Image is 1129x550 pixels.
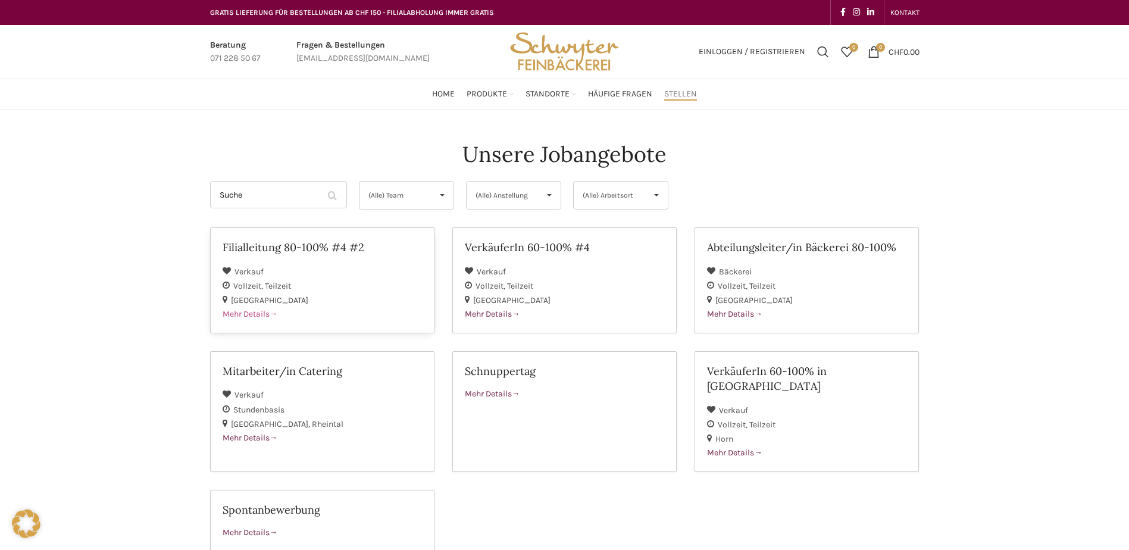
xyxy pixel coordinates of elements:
[465,309,520,319] span: Mehr Details
[526,82,576,106] a: Standorte
[223,502,422,517] h2: Spontanbewerbung
[431,182,454,209] span: ▾
[210,351,434,472] a: Mitarbeiter/in Catering Verkauf Stundenbasis [GEOGRAPHIC_DATA] Rheintal Mehr Details
[835,40,859,64] div: Meine Wunschliste
[715,295,793,305] span: [GEOGRAPHIC_DATA]
[588,82,652,106] a: Häufige Fragen
[507,281,533,291] span: Teilzeit
[477,267,506,277] span: Verkauf
[473,295,551,305] span: [GEOGRAPHIC_DATA]
[465,240,664,255] h2: VerkäuferIn 60-100% #4
[664,82,697,106] a: Stellen
[476,281,507,291] span: Vollzeit
[465,364,664,379] h2: Schnuppertag
[234,267,264,277] span: Verkauf
[588,89,652,100] span: Häufige Fragen
[204,82,925,106] div: Main navigation
[265,281,291,291] span: Teilzeit
[699,48,805,56] span: Einloggen / Registrieren
[234,390,264,400] span: Verkauf
[233,281,265,291] span: Vollzeit
[835,40,859,64] a: 0
[462,139,667,169] h4: Unsere Jobangebote
[231,295,308,305] span: [GEOGRAPHIC_DATA]
[718,420,749,430] span: Vollzeit
[432,89,455,100] span: Home
[749,420,775,430] span: Teilzeit
[695,351,919,472] a: VerkäuferIn 60-100% in [GEOGRAPHIC_DATA] Verkauf Vollzeit Teilzeit Horn Mehr Details
[890,1,920,24] a: KONTAKT
[707,448,762,458] span: Mehr Details
[506,46,623,56] a: Site logo
[707,240,906,255] h2: Abteilungsleiter/in Bäckerei 80-100%
[876,43,885,52] span: 0
[506,25,623,79] img: Bäckerei Schwyter
[583,182,639,209] span: (Alle) Arbeitsort
[452,351,677,472] a: Schnuppertag Mehr Details
[864,4,878,21] a: Linkedin social link
[296,39,430,65] a: Infobox link
[210,227,434,333] a: Filialleitung 80-100% #4 #2 Verkauf Vollzeit Teilzeit [GEOGRAPHIC_DATA] Mehr Details
[849,43,858,52] span: 0
[223,433,278,443] span: Mehr Details
[465,389,520,399] span: Mehr Details
[223,364,422,379] h2: Mitarbeiter/in Catering
[233,405,284,415] span: Stundenbasis
[718,281,749,291] span: Vollzeit
[890,8,920,17] span: KONTAKT
[862,40,925,64] a: 0 CHF0.00
[368,182,425,209] span: (Alle) Team
[467,82,514,106] a: Produkte
[707,309,762,319] span: Mehr Details
[223,309,278,319] span: Mehr Details
[231,419,312,429] span: [GEOGRAPHIC_DATA]
[645,182,668,209] span: ▾
[695,227,919,333] a: Abteilungsleiter/in Bäckerei 80-100% Bäckerei Vollzeit Teilzeit [GEOGRAPHIC_DATA] Mehr Details
[223,240,422,255] h2: Filialleitung 80-100% #4 #2
[467,89,507,100] span: Produkte
[749,281,775,291] span: Teilzeit
[312,419,343,429] span: Rheintal
[210,8,494,17] span: GRATIS LIEFERUNG FÜR BESTELLUNGEN AB CHF 150 - FILIALABHOLUNG IMMER GRATIS
[719,405,748,415] span: Verkauf
[432,82,455,106] a: Home
[476,182,532,209] span: (Alle) Anstellung
[719,267,752,277] span: Bäckerei
[664,89,697,100] span: Stellen
[707,364,906,393] h2: VerkäuferIn 60-100% in [GEOGRAPHIC_DATA]
[538,182,561,209] span: ▾
[884,1,925,24] div: Secondary navigation
[526,89,570,100] span: Standorte
[837,4,849,21] a: Facebook social link
[223,527,278,537] span: Mehr Details
[811,40,835,64] a: Suchen
[210,181,347,208] input: Suche
[849,4,864,21] a: Instagram social link
[210,39,261,65] a: Infobox link
[889,46,920,57] bdi: 0.00
[889,46,903,57] span: CHF
[452,227,677,333] a: VerkäuferIn 60-100% #4 Verkauf Vollzeit Teilzeit [GEOGRAPHIC_DATA] Mehr Details
[693,40,811,64] a: Einloggen / Registrieren
[715,434,733,444] span: Horn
